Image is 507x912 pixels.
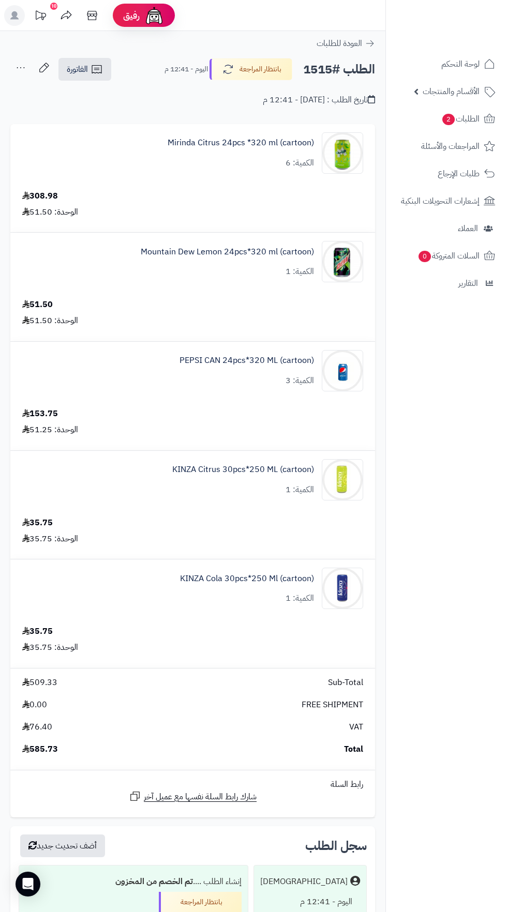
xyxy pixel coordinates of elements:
[438,166,480,181] span: طلبات الإرجاع
[58,58,111,81] a: الفاتورة
[401,194,480,208] span: إشعارات التحويلات البنكية
[22,408,58,420] div: 153.75
[458,221,478,236] span: العملاء
[392,244,501,268] a: السلات المتروكة0
[458,276,478,291] span: التقارير
[22,677,57,689] span: 509.33
[260,876,348,888] div: [DEMOGRAPHIC_DATA]
[260,892,360,912] div: اليوم - 12:41 م
[441,57,480,71] span: لوحة التحكم
[441,112,480,126] span: الطلبات
[144,791,257,803] span: شارك رابط السلة نفسها مع عميل آخر
[27,5,53,28] a: تحديثات المنصة
[22,743,58,755] span: 585.73
[442,114,455,126] span: 2
[20,834,105,857] button: أضف تحديث جديد
[263,94,375,106] div: تاريخ الطلب : [DATE] - 12:41 م
[210,58,292,80] button: بانتظار المراجعة
[344,743,363,755] span: Total
[417,249,480,263] span: السلات المتروكة
[392,216,501,241] a: العملاء
[14,779,371,791] div: رابط السلة
[421,139,480,154] span: المراجعات والأسئلة
[144,5,165,26] img: ai-face.png
[22,699,47,711] span: 0.00
[22,721,52,733] span: 76.40
[437,24,497,45] img: logo-2.png
[423,84,480,99] span: الأقسام والمنتجات
[172,464,314,476] a: KINZA Citrus 30pcs*250 ML (cartoon)
[392,134,501,159] a: المراجعات والأسئلة
[50,3,57,10] div: 10
[392,189,501,214] a: إشعارات التحويلات البنكية
[322,241,363,282] img: 1747589162-6e7ff969-24c4-4b5f-83cf-0a0709aa-90x90.jpg
[286,592,314,604] div: الكمية: 1
[141,246,314,258] a: Mountain Dew Lemon 24pcs*320 ml (cartoon)
[317,37,375,50] a: العودة للطلبات
[123,9,140,22] span: رفيق
[322,350,363,391] img: 1747594214-F4N7I6ut4KxqCwKXuHIyEbecxLiH4Cwr-90x90.jpg
[168,137,314,149] a: Mirinda Citrus 24pcs *320 ml (cartoon)
[22,533,78,545] div: الوحدة: 35.75
[286,157,314,169] div: الكمية: 6
[303,59,375,80] h2: الطلب #1515
[349,721,363,733] span: VAT
[392,271,501,296] a: التقارير
[165,64,208,74] small: اليوم - 12:41 م
[22,424,78,436] div: الوحدة: 51.25
[302,699,363,711] span: FREE SHIPMENT
[328,677,363,689] span: Sub-Total
[25,872,242,892] div: إنشاء الطلب ....
[22,190,58,202] div: 308.98
[115,875,193,888] b: تم الخصم من المخزون
[392,107,501,131] a: الطلبات2
[305,840,367,852] h3: سجل الطلب
[22,517,53,529] div: 35.75
[16,872,40,896] div: Open Intercom Messenger
[317,37,362,50] span: العودة للطلبات
[322,459,363,500] img: 1747642470-SWljGn0cexbESGIzp0sv6aBsGevSp6gP-90x90.jpg
[286,484,314,496] div: الكمية: 1
[322,132,363,174] img: 1747566452-bf88d184-d280-4ea7-9331-9e3669ef-90x90.jpg
[129,790,257,803] a: شارك رابط السلة نفسها مع عميل آخر
[286,266,314,278] div: الكمية: 1
[322,568,363,609] img: 1747642626-WsalUpPO4J2ug7KLkX4Gt5iU1jt5AZZo-90x90.jpg
[392,161,501,186] a: طلبات الإرجاع
[419,251,431,263] span: 0
[22,299,53,311] div: 51.50
[180,573,314,585] a: KINZA Cola 30pcs*250 Ml (cartoon)
[22,315,78,327] div: الوحدة: 51.50
[22,626,53,637] div: 35.75
[22,206,78,218] div: الوحدة: 51.50
[286,375,314,387] div: الكمية: 3
[392,52,501,77] a: لوحة التحكم
[22,642,78,653] div: الوحدة: 35.75
[180,355,314,367] a: PEPSI CAN 24pcs*320 ML (cartoon)
[67,63,88,75] span: الفاتورة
